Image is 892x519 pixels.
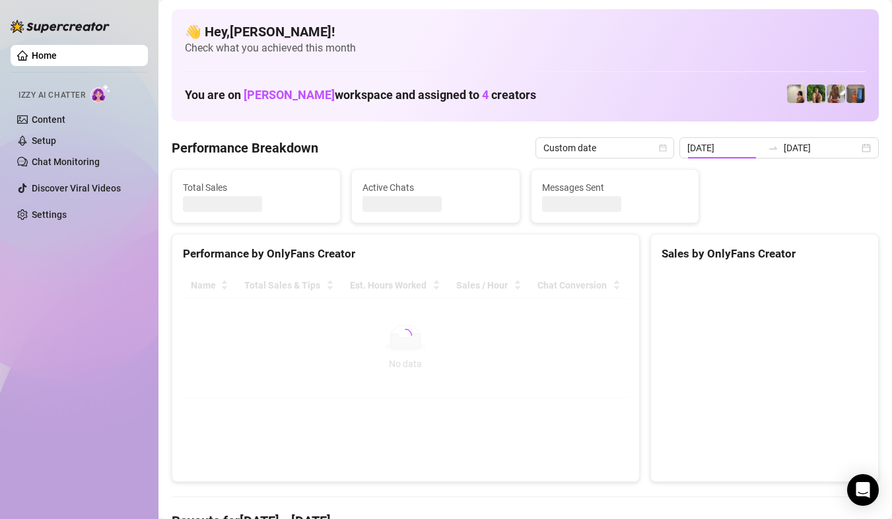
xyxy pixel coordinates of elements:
h4: Performance Breakdown [172,139,318,157]
span: 4 [482,88,489,102]
span: Izzy AI Chatter [18,89,85,102]
a: Home [32,50,57,61]
img: logo-BBDzfeDw.svg [11,20,110,33]
span: calendar [659,144,667,152]
span: loading [397,326,415,344]
h1: You are on workspace and assigned to creators [185,88,536,102]
h4: 👋 Hey, [PERSON_NAME] ! [185,22,866,41]
input: End date [784,141,859,155]
a: Setup [32,135,56,146]
a: Chat Monitoring [32,156,100,167]
input: Start date [687,141,763,155]
span: Messages Sent [542,180,689,195]
a: Discover Viral Videos [32,183,121,193]
div: Performance by OnlyFans Creator [183,245,629,263]
img: Ralphy [787,85,806,103]
div: Sales by OnlyFans Creator [662,245,868,263]
span: Check what you achieved this month [185,41,866,55]
a: Content [32,114,65,125]
span: swap-right [768,143,778,153]
span: to [768,143,778,153]
span: [PERSON_NAME] [244,88,335,102]
a: Settings [32,209,67,220]
img: Wayne [846,85,865,103]
span: Total Sales [183,180,329,195]
div: Open Intercom Messenger [847,474,879,506]
span: Active Chats [362,180,509,195]
img: Nathaniel [807,85,825,103]
span: Custom date [543,138,666,158]
img: AI Chatter [90,84,111,103]
img: Nathaniel [827,85,845,103]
